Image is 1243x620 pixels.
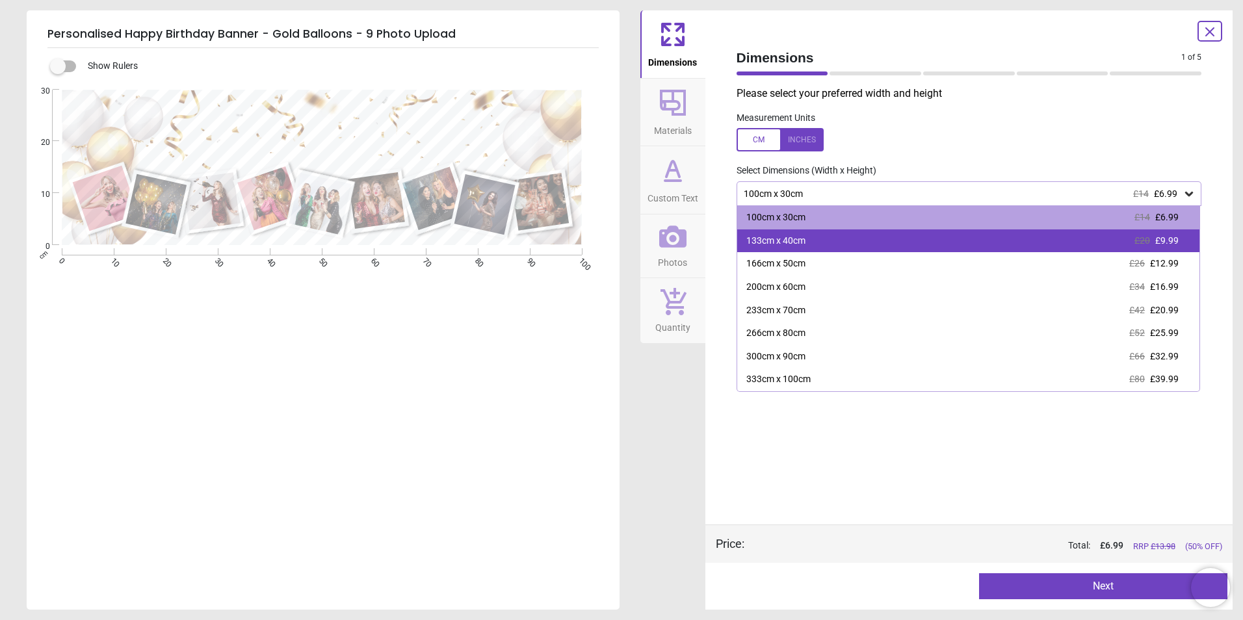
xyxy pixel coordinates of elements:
span: Custom Text [648,186,698,205]
button: Next [979,573,1227,599]
label: Select Dimensions (Width x Height) [726,164,876,177]
span: £14 [1133,188,1149,199]
div: Show Rulers [58,58,620,74]
span: (50% OFF) [1185,541,1222,552]
div: 233cm x 70cm [746,304,805,317]
p: Please select your preferred width and height [737,86,1212,101]
span: £9.99 [1155,235,1179,246]
div: 100cm x 30cm [742,188,1183,200]
button: Custom Text [640,146,705,214]
span: £80 [1129,374,1145,384]
span: £42 [1129,305,1145,315]
div: 300cm x 90cm [746,350,805,363]
span: £52 [1129,328,1145,338]
span: £20.99 [1150,305,1179,315]
span: £25.99 [1150,328,1179,338]
span: £14 [1134,212,1150,222]
span: £26 [1129,258,1145,268]
div: Total: [764,539,1223,552]
span: Photos [658,250,687,270]
iframe: Brevo live chat [1191,568,1230,607]
span: £ [1100,539,1123,552]
div: 133cm x 40cm [746,235,805,248]
span: Dimensions [737,48,1182,67]
span: 30 [25,86,50,97]
label: Measurement Units [737,112,815,125]
h5: Personalised Happy Birthday Banner - Gold Balloons - 9 Photo Upload [47,21,599,48]
button: Quantity [640,278,705,343]
span: Materials [654,118,692,138]
div: 100cm x 30cm [746,211,805,224]
span: £32.99 [1150,351,1179,361]
span: £39.99 [1150,374,1179,384]
div: 333cm x 100cm [746,373,811,386]
span: £ 13.98 [1151,541,1175,551]
div: 200cm x 60cm [746,281,805,294]
span: £6.99 [1154,188,1177,199]
span: RRP [1133,541,1175,552]
span: 20 [25,137,50,148]
span: 0 [25,241,50,252]
span: £20 [1134,235,1150,246]
span: Dimensions [648,50,697,70]
div: 166cm x 50cm [746,257,805,270]
span: £12.99 [1150,258,1179,268]
div: 266cm x 80cm [746,327,805,340]
button: Photos [640,214,705,278]
div: Price : [716,536,744,552]
span: 10 [25,189,50,200]
span: £6.99 [1155,212,1179,222]
span: 1 of 5 [1181,52,1201,63]
span: £16.99 [1150,281,1179,292]
span: 6.99 [1105,540,1123,550]
span: £34 [1129,281,1145,292]
button: Dimensions [640,10,705,78]
button: Materials [640,79,705,146]
span: £66 [1129,351,1145,361]
span: Quantity [655,315,690,335]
